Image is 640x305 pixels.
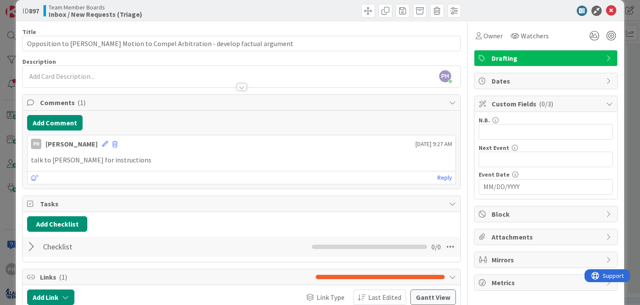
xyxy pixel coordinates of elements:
[492,277,602,288] span: Metrics
[40,97,445,108] span: Comments
[31,139,41,149] div: PH
[317,292,345,302] span: Link Type
[431,242,441,252] span: 0 / 0
[27,115,83,131] button: Add Comment
[22,36,461,51] input: type card name here...
[49,4,142,11] span: Team Member Boards
[77,98,86,107] span: ( 1 )
[492,255,602,265] span: Mirrors
[31,155,452,165] p: talk to [PERSON_NAME] for instructions
[22,58,56,65] span: Description
[40,199,445,209] span: Tasks
[437,172,452,183] a: Reply
[492,99,602,109] span: Custom Fields
[22,28,36,36] label: Title
[353,289,406,305] button: Last Edited
[22,6,39,16] span: ID
[40,239,226,255] input: Add Checklist...
[59,273,67,281] span: ( 1 )
[439,70,451,82] span: PH
[410,289,456,305] button: Gantt View
[415,140,452,149] span: [DATE] 9:27 AM
[368,292,401,302] span: Last Edited
[492,232,602,242] span: Attachments
[492,76,602,86] span: Dates
[492,53,602,63] span: Drafting
[40,272,311,282] span: Links
[27,216,87,232] button: Add Checklist
[46,139,98,149] div: [PERSON_NAME]
[483,31,503,41] span: Owner
[479,116,490,124] label: N.B.
[18,1,39,12] span: Support
[49,11,142,18] b: Inbox / New Requests (Triage)
[492,209,602,219] span: Block
[479,144,509,152] label: Next Event
[479,171,613,177] div: Event Date
[29,6,39,15] b: 897
[27,289,74,305] button: Add Link
[539,100,553,108] span: ( 0/3 )
[483,180,608,194] input: MM/DD/YYYY
[521,31,549,41] span: Watchers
